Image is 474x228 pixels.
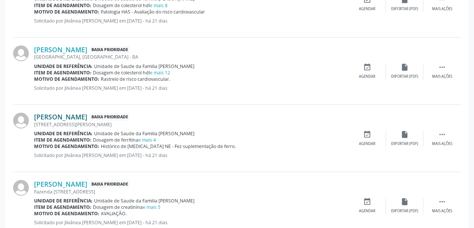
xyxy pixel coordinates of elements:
b: Item de agendamento: [34,204,91,210]
a: [PERSON_NAME] [34,113,87,121]
b: Unidade de referência: [34,63,93,69]
div: Exportar (PDF) [391,141,418,146]
b: Item de agendamento: [34,2,91,9]
i:  [438,63,446,71]
a: e mais 4 [138,137,156,143]
img: img [13,180,29,196]
div: Mais ações [432,74,452,79]
span: Patologia HAS - Avaliação do risco cardiovascular [101,9,205,15]
span: Unidade de Saude da Familia [PERSON_NAME] [94,198,194,204]
p: Solicitado por Jilvânea [PERSON_NAME] em [DATE] - há 21 dias [34,219,348,226]
span: Baixa Prioridade [90,180,130,188]
div: [STREET_ADDRESS][PERSON_NAME] [34,121,348,128]
div: Mais ações [432,6,452,12]
i: insert_drive_file [401,198,409,206]
p: Solicitado por Jilvânea [PERSON_NAME] em [DATE] - há 21 dias [34,18,348,24]
div: Exportar (PDF) [391,74,418,79]
div: Agendar [359,141,375,146]
img: img [13,45,29,61]
span: Histórico de [MEDICAL_DATA] NE - Fez suplementação de ferro. [101,143,236,149]
div: [GEOGRAPHIC_DATA], [GEOGRAPHIC_DATA] - BA [34,54,348,60]
b: Item de agendamento: [34,69,91,76]
span: Dosagem de creatinina [93,204,160,210]
span: Dosagem de ferritina [93,137,156,143]
div: Agendar [359,208,375,214]
div: Agendar [359,6,375,12]
i: event_available [363,63,371,71]
div: Fazenda [STREET_ADDRESS] [34,189,348,195]
p: Solicitado por Jilvânea [PERSON_NAME] em [DATE] - há 21 dias [34,152,348,159]
div: Mais ações [432,141,452,146]
b: Item de agendamento: [34,137,91,143]
b: Unidade de referência: [34,130,93,137]
a: e mais 5 [143,204,160,210]
img: img [13,113,29,128]
span: Dosagem de colesterol hdl [93,2,167,9]
div: Agendar [359,74,375,79]
b: Motivo de agendamento: [34,76,99,82]
i: event_available [363,198,371,206]
a: e mais 12 [150,69,170,76]
b: Unidade de referência: [34,198,93,204]
b: Motivo de agendamento: [34,143,99,149]
p: Solicitado por Jilvânea [PERSON_NAME] em [DATE] - há 21 dias [34,85,348,91]
i: insert_drive_file [401,63,409,71]
span: Unidade de Saude da Familia [PERSON_NAME] [94,130,194,137]
a: e mais 8 [150,2,167,9]
i: insert_drive_file [401,130,409,139]
div: Exportar (PDF) [391,6,418,12]
b: Motivo de agendamento: [34,210,99,217]
span: Unidade de Saude da Familia [PERSON_NAME] [94,63,194,69]
i: event_available [363,130,371,139]
div: Mais ações [432,208,452,214]
i:  [438,130,446,139]
span: AVALIAÇÃO. [101,210,127,217]
span: Dosagem de colesterol hdl [93,69,170,76]
i:  [438,198,446,206]
div: Exportar (PDF) [391,208,418,214]
b: Motivo de agendamento: [34,9,99,15]
span: Rastreio de risco cardiovascular. [101,76,170,82]
span: Baixa Prioridade [90,46,130,54]
a: [PERSON_NAME] [34,45,87,54]
span: Baixa Prioridade [90,113,130,121]
a: [PERSON_NAME] [34,180,87,188]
